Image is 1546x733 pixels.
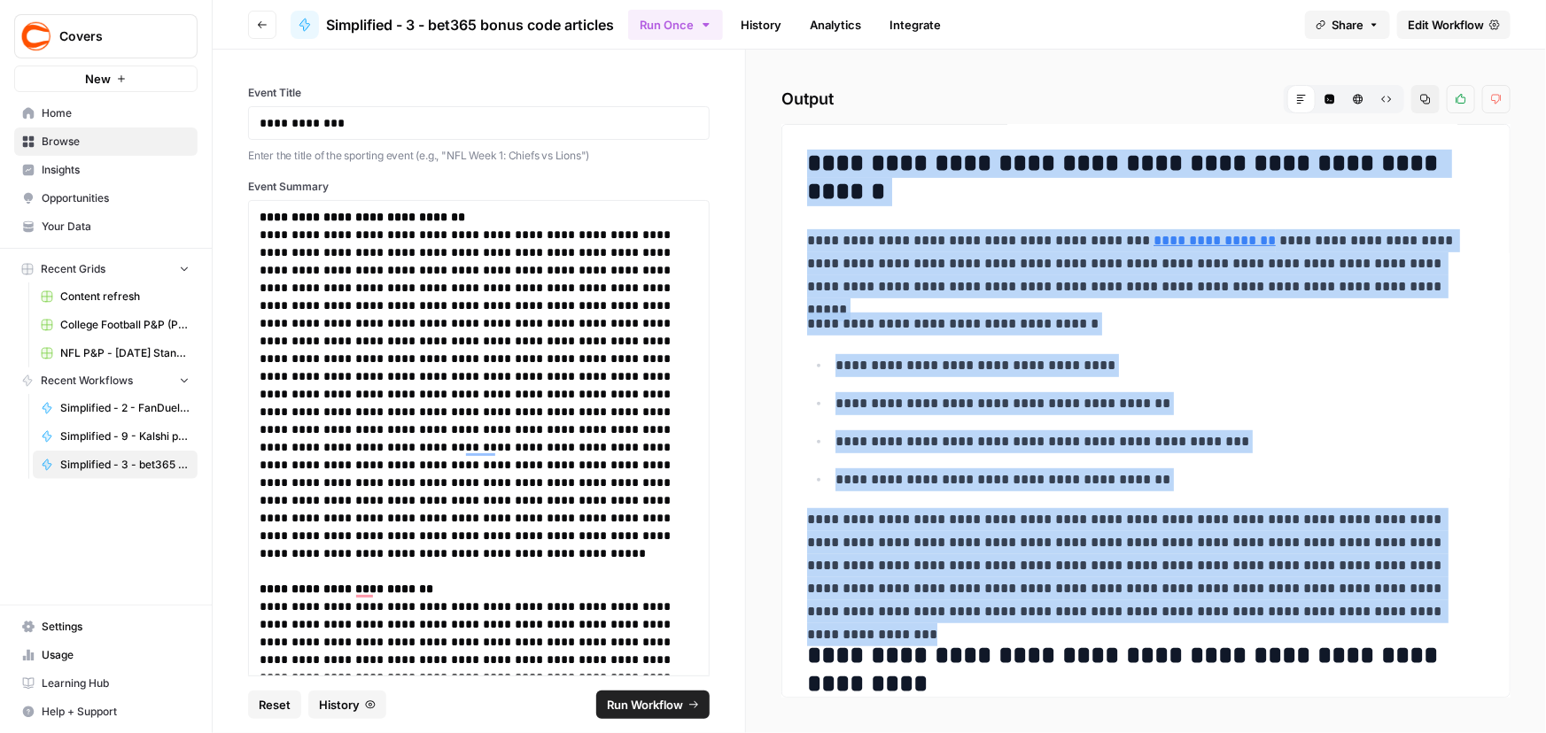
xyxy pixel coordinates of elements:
h2: Output [781,85,1511,113]
button: History [308,691,386,719]
a: Learning Hub [14,669,198,698]
a: Simplified - 3 - bet365 bonus code articles [33,451,198,479]
a: Edit Workflow [1397,11,1511,39]
a: Insights [14,156,198,184]
img: Covers Logo [20,20,52,52]
button: Help + Support [14,698,198,726]
button: New [14,66,198,92]
button: Run Workflow [596,691,710,719]
span: Help + Support [42,704,190,720]
button: Recent Workflows [14,367,198,394]
a: College Football P&P (Production) Grid (1) [33,311,198,339]
span: Edit Workflow [1408,16,1484,34]
button: Recent Grids [14,256,198,282]
span: Run Workflow [607,696,683,714]
p: Enter the title of the sporting event (e.g., "NFL Week 1: Chiefs vs Lions") [248,147,710,165]
a: Simplified - 9 - Kalshi promo code articles [33,422,198,451]
span: Usage [42,647,190,663]
a: Settings [14,613,198,641]
a: Opportunities [14,184,198,212]
button: Run Once [628,10,723,40]
span: Browse [42,134,190,150]
span: Recent Workflows [41,373,133,389]
a: Home [14,99,198,127]
label: Event Title [248,85,710,101]
a: NFL P&P - [DATE] Standard (Production) Grid [33,339,198,367]
span: Your Data [42,219,190,235]
span: Learning Hub [42,675,190,691]
a: Simplified - 2 - FanDuel promo code articles [33,394,198,422]
a: Browse [14,127,198,156]
a: History [730,11,792,39]
span: Simplified - 3 - bet365 bonus code articles [60,457,190,473]
span: Simplified - 2 - FanDuel promo code articles [60,400,190,416]
button: Workspace: Covers [14,14,198,58]
label: Event Summary [248,179,710,195]
button: Share [1305,11,1390,39]
span: Settings [42,619,190,635]
span: College Football P&P (Production) Grid (1) [60,317,190,333]
a: Usage [14,641,198,669]
span: New [85,70,111,88]
span: NFL P&P - [DATE] Standard (Production) Grid [60,345,190,361]
span: Insights [42,162,190,178]
span: Share [1332,16,1363,34]
a: Integrate [879,11,952,39]
span: Content refresh [60,289,190,305]
span: Covers [59,27,167,45]
span: History [319,696,360,714]
span: Simplified - 9 - Kalshi promo code articles [60,428,190,444]
span: Reset [259,696,291,714]
a: Analytics [799,11,872,39]
button: Reset [248,691,301,719]
a: Content refresh [33,282,198,311]
span: Opportunities [42,190,190,206]
span: Recent Grids [41,261,105,277]
span: Home [42,105,190,121]
a: Your Data [14,212,198,241]
a: Simplified - 3 - bet365 bonus code articles [291,11,614,39]
span: Simplified - 3 - bet365 bonus code articles [326,14,614,35]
